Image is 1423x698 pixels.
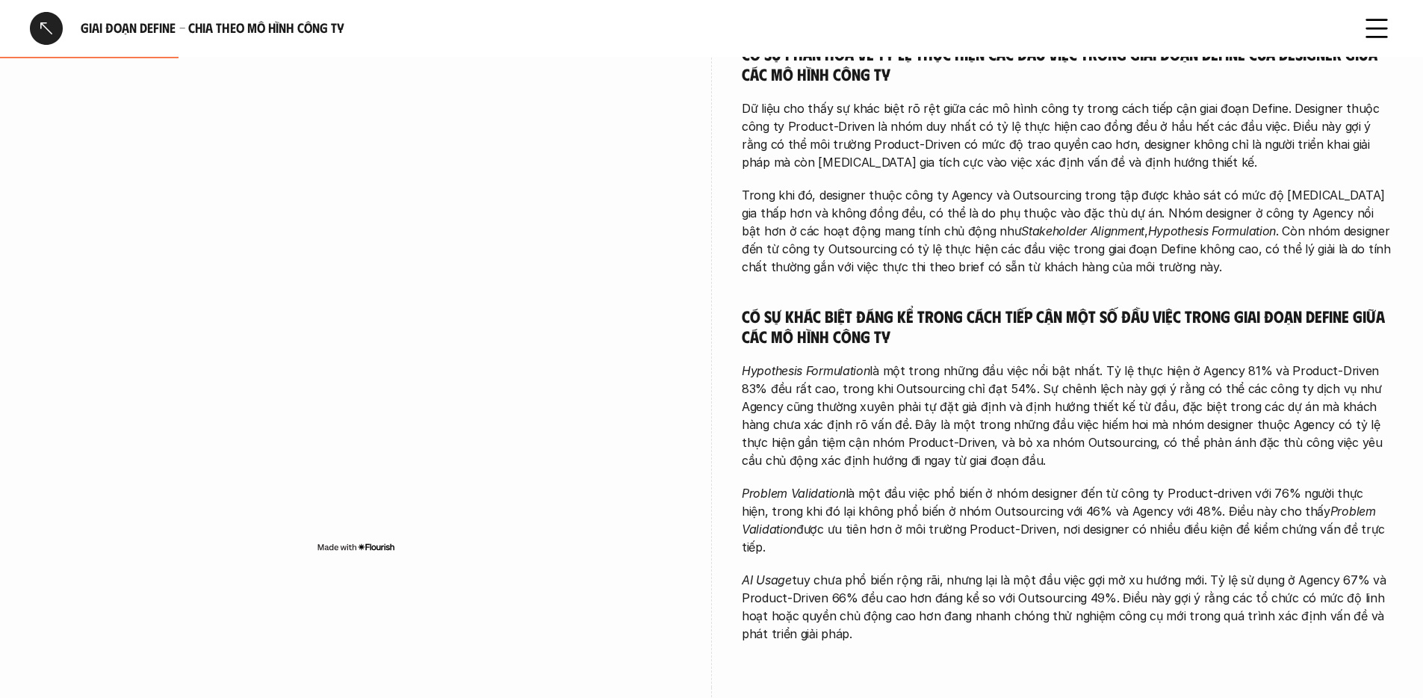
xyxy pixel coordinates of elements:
p: tuy chưa phổ biến rộng rãi, nhưng lại là một đầu việc gợi mở xu hướng mới. Tỷ lệ sử dụng ở Agency... [742,571,1393,643]
em: AI Usage [742,572,792,587]
em: Stakeholder Alignment [1021,223,1144,238]
em: Hypothesis Formulation [1148,223,1276,238]
p: Dữ liệu cho thấy sự khác biệt rõ rệt giữa các mô hình công ty trong cách tiếp cận giai đoạn Defin... [742,99,1393,171]
h5: Có sự khác biệt đáng kể trong cách tiếp cận một số đầu việc trong giai đoạn Define giữa các mô hì... [742,306,1393,347]
p: Trong khi đó, designer thuộc công ty Agency và Outsourcing trong tập được khảo sát có mức độ [MED... [742,186,1393,276]
h5: Có sự phân hóa về tỷ lệ thực hiện các đầu việc trong giai đoạn Define của designer giữa các mô hì... [742,43,1393,84]
iframe: Interactive or visual content [30,90,681,538]
p: là một trong những đầu việc nổi bật nhất. Tỷ lệ thực hiện ở Agency 81% và Product-Driven 83% đều ... [742,362,1393,469]
em: Problem Validation [742,486,846,501]
p: là một đầu việc phổ biến ở nhóm designer đến từ công ty Product-driven với 76% người thực hiện, t... [742,484,1393,556]
em: Problem Validation [742,504,1379,537]
img: Made with Flourish [317,541,395,553]
em: Hypothesis Formulation [742,363,869,378]
h6: Giai đoạn Define - Chia theo mô hình công ty [81,19,1342,37]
